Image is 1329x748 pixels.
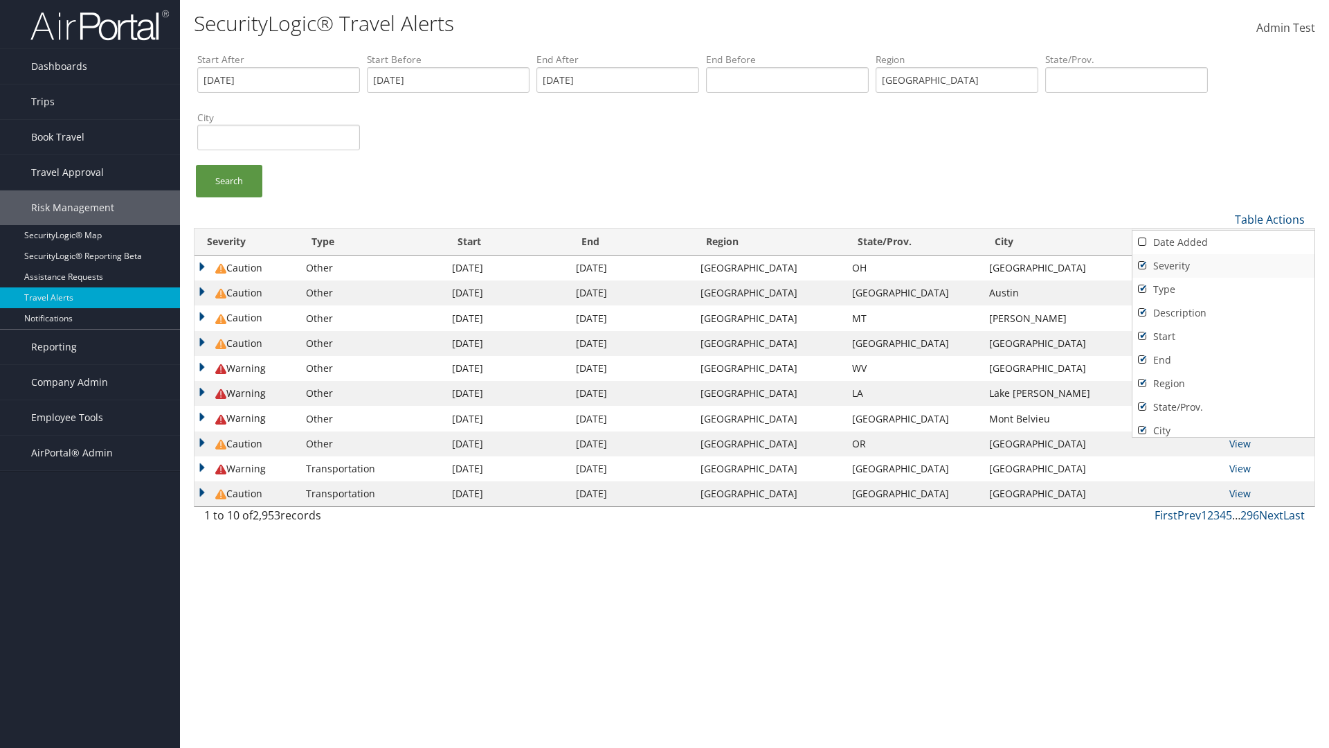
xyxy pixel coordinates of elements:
[1132,325,1314,348] a: Start
[31,155,104,190] span: Travel Approval
[31,84,55,119] span: Trips
[1132,301,1314,325] a: Description
[1132,372,1314,395] a: Region
[31,49,87,84] span: Dashboards
[1132,254,1314,278] a: Severity
[1132,278,1314,301] a: Type
[31,436,113,470] span: AirPortal® Admin
[31,190,114,225] span: Risk Management
[1132,395,1314,419] a: State/Prov.
[31,365,108,400] span: Company Admin
[1132,419,1314,443] a: City
[31,330,77,364] span: Reporting
[1132,348,1314,372] a: End
[31,400,103,435] span: Employee Tools
[1132,229,1314,253] a: Download Report
[30,9,169,42] img: airportal-logo.png
[31,120,84,154] span: Book Travel
[1132,231,1314,254] a: Date Added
